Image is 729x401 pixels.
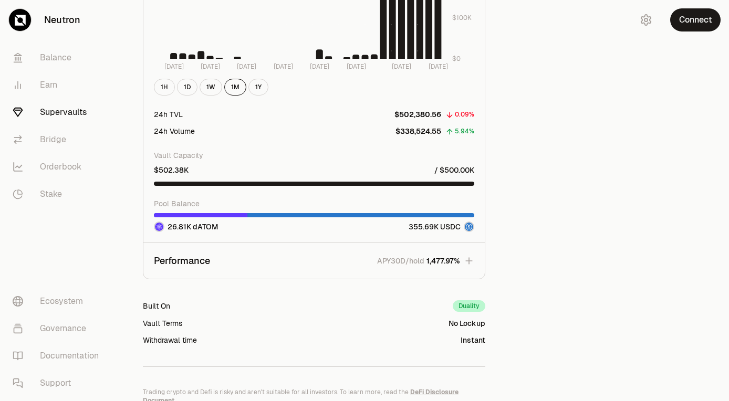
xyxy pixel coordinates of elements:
[4,315,113,342] a: Governance
[455,109,474,121] div: 0.09%
[200,79,222,96] button: 1W
[465,223,473,231] img: USDC Logo
[154,109,183,120] div: 24h TVL
[143,318,182,329] div: Vault Terms
[4,99,113,126] a: Supervaults
[452,13,472,22] tspan: $100K
[154,254,210,268] p: Performance
[377,256,424,266] p: APY30D/hold
[4,44,113,71] a: Balance
[154,198,474,209] p: Pool Balance
[154,126,195,136] div: 24h Volume
[310,62,329,70] tspan: [DATE]
[347,62,366,70] tspan: [DATE]
[426,256,460,266] span: 1,477.97%
[4,71,113,99] a: Earn
[670,8,721,31] button: Connect
[449,318,485,329] div: No Lockup
[237,62,256,70] tspan: [DATE]
[392,62,411,70] tspan: [DATE]
[4,288,113,315] a: Ecosystem
[154,150,474,161] p: Vault Capacity
[177,79,197,96] button: 1D
[395,126,441,136] p: $338,524.55
[143,335,197,345] div: Withdrawal time
[461,335,485,345] div: Instant
[154,221,218,232] div: 26.81K dATOM
[4,181,113,208] a: Stake
[4,126,113,153] a: Bridge
[248,79,268,96] button: 1Y
[224,79,246,96] button: 1M
[394,109,441,120] p: $502,380.56
[154,79,175,96] button: 1H
[4,153,113,181] a: Orderbook
[4,370,113,397] a: Support
[434,165,474,175] p: / $500.00K
[429,62,448,70] tspan: [DATE]
[143,243,485,279] button: PerformanceAPY30D/hold1,477.97%
[155,223,163,231] img: dATOM Logo
[201,62,220,70] tspan: [DATE]
[143,301,170,311] div: Built On
[154,165,189,175] p: $502.38K
[409,221,474,232] div: 355.69K USDC
[452,55,461,63] tspan: $0
[453,300,485,312] div: Duality
[274,62,293,70] tspan: [DATE]
[455,125,474,138] div: 5.94%
[164,62,184,70] tspan: [DATE]
[4,342,113,370] a: Documentation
